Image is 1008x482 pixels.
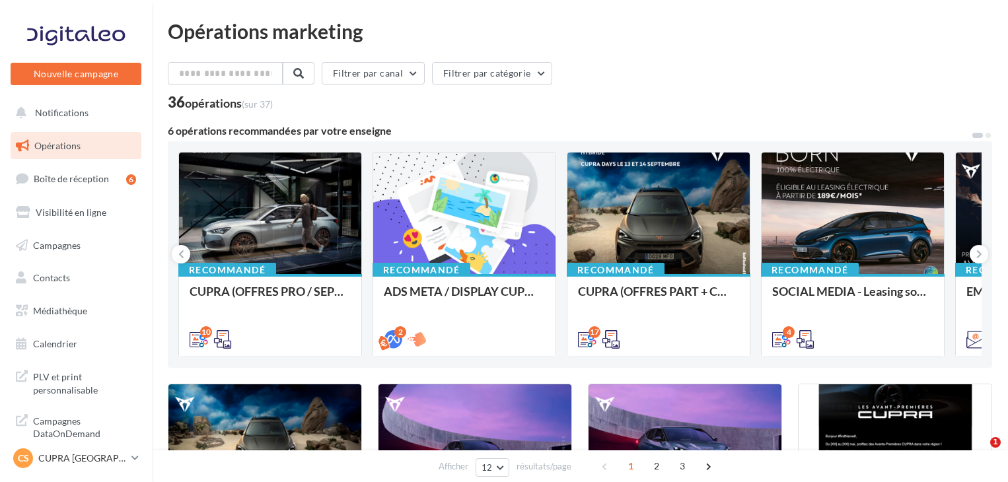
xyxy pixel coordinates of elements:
[620,456,641,477] span: 1
[33,368,136,396] span: PLV et print personnalisable
[34,140,81,151] span: Opérations
[482,462,493,473] span: 12
[33,272,70,283] span: Contacts
[761,263,859,277] div: Recommandé
[394,326,406,338] div: 2
[178,263,276,277] div: Recommandé
[672,456,693,477] span: 3
[646,456,667,477] span: 2
[168,125,971,136] div: 6 opérations recommandées par votre enseigne
[783,326,795,338] div: 4
[373,263,470,277] div: Recommandé
[589,326,600,338] div: 17
[38,452,126,465] p: CUPRA [GEOGRAPHIC_DATA][PERSON_NAME]
[432,62,552,85] button: Filtrer par catégorie
[8,362,144,401] a: PLV et print personnalisable
[33,239,81,250] span: Campagnes
[8,232,144,259] a: Campagnes
[168,21,992,41] div: Opérations marketing
[8,99,139,127] button: Notifications
[8,164,144,193] a: Boîte de réception6
[126,174,136,185] div: 6
[185,97,273,109] div: opérations
[33,305,87,316] span: Médiathèque
[8,297,144,325] a: Médiathèque
[8,407,144,446] a: Campagnes DataOnDemand
[190,285,351,311] div: CUPRA (OFFRES PRO / SEPT) - SOCIAL MEDIA
[8,199,144,226] a: Visibilité en ligne
[476,458,509,477] button: 12
[11,446,141,471] a: CS CUPRA [GEOGRAPHIC_DATA][PERSON_NAME]
[36,207,106,218] span: Visibilité en ligne
[33,338,77,349] span: Calendrier
[990,437,1001,448] span: 1
[578,285,739,311] div: CUPRA (OFFRES PART + CUPRA DAYS / SEPT) - SOCIAL MEDIA
[33,412,136,440] span: Campagnes DataOnDemand
[772,285,933,311] div: SOCIAL MEDIA - Leasing social électrique - CUPRA Born
[517,460,571,473] span: résultats/page
[242,98,273,110] span: (sur 37)
[439,460,468,473] span: Afficher
[8,132,144,160] a: Opérations
[35,107,89,118] span: Notifications
[567,263,665,277] div: Recommandé
[168,95,273,110] div: 36
[18,452,29,465] span: CS
[8,330,144,358] a: Calendrier
[322,62,425,85] button: Filtrer par canal
[200,326,212,338] div: 10
[11,63,141,85] button: Nouvelle campagne
[8,264,144,292] a: Contacts
[963,437,995,469] iframe: Intercom live chat
[34,173,109,184] span: Boîte de réception
[384,285,545,311] div: ADS META / DISPLAY CUPRA DAYS Septembre 2025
